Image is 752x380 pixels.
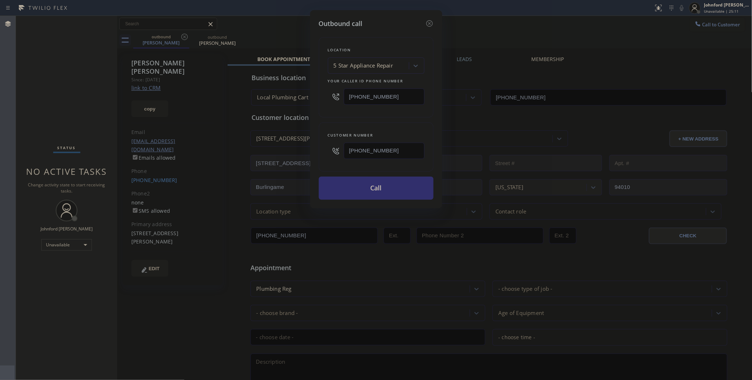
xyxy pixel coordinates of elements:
[328,131,424,139] div: Customer number
[334,62,393,70] div: 5 Star Appliance Repair
[344,88,424,105] input: (123) 456-7890
[319,177,434,200] button: Call
[328,77,424,85] div: Your caller id phone number
[344,143,424,159] input: (123) 456-7890
[328,46,424,54] div: Location
[319,19,363,29] h5: Outbound call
